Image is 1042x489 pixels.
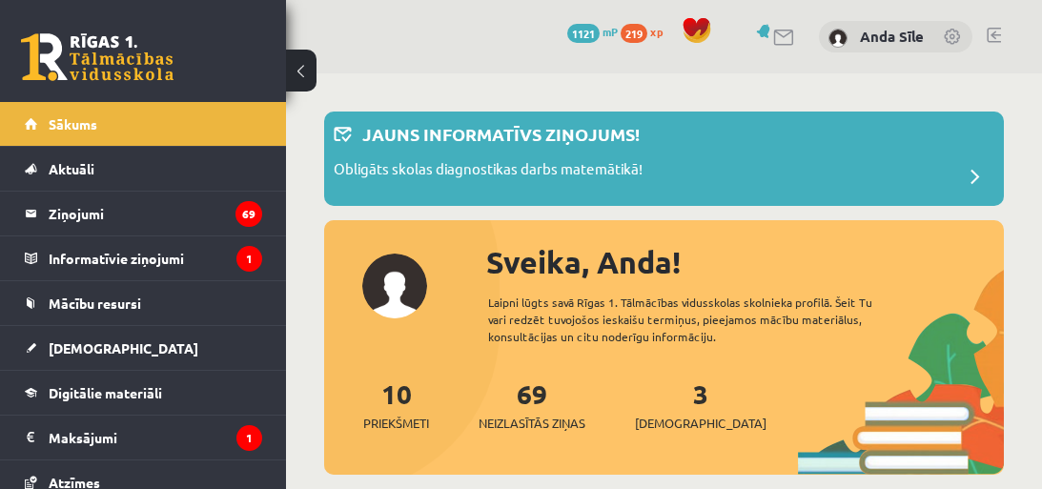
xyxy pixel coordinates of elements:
[860,27,924,46] a: Anda Sīle
[828,29,848,48] img: Anda Sīle
[362,121,640,147] p: Jauns informatīvs ziņojums!
[635,377,766,433] a: 3[DEMOGRAPHIC_DATA]
[25,192,262,235] a: Ziņojumi69
[635,414,766,433] span: [DEMOGRAPHIC_DATA]
[479,377,585,433] a: 69Neizlasītās ziņas
[621,24,672,39] a: 219 xp
[236,246,262,272] i: 1
[25,147,262,191] a: Aktuāli
[25,416,262,459] a: Maksājumi1
[49,236,262,280] legend: Informatīvie ziņojumi
[25,102,262,146] a: Sākums
[650,24,663,39] span: xp
[49,384,162,401] span: Digitālie materiāli
[25,236,262,280] a: Informatīvie ziņojumi1
[567,24,600,43] span: 1121
[25,281,262,325] a: Mācību resursi
[49,295,141,312] span: Mācību resursi
[363,414,429,433] span: Priekšmeti
[25,326,262,370] a: [DEMOGRAPHIC_DATA]
[621,24,647,43] span: 219
[236,425,262,451] i: 1
[49,192,262,235] legend: Ziņojumi
[21,33,174,81] a: Rīgas 1. Tālmācības vidusskola
[25,371,262,415] a: Digitālie materiāli
[49,339,198,357] span: [DEMOGRAPHIC_DATA]
[603,24,618,39] span: mP
[235,201,262,227] i: 69
[479,414,585,433] span: Neizlasītās ziņas
[49,115,97,132] span: Sākums
[363,377,429,433] a: 10Priekšmeti
[567,24,618,39] a: 1121 mP
[49,160,94,177] span: Aktuāli
[334,158,643,185] p: Obligāts skolas diagnostikas darbs matemātikā!
[49,416,262,459] legend: Maksājumi
[334,121,994,196] a: Jauns informatīvs ziņojums! Obligāts skolas diagnostikas darbs matemātikā!
[488,294,896,345] div: Laipni lūgts savā Rīgas 1. Tālmācības vidusskolas skolnieka profilā. Šeit Tu vari redzēt tuvojošo...
[486,239,1004,285] div: Sveika, Anda!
